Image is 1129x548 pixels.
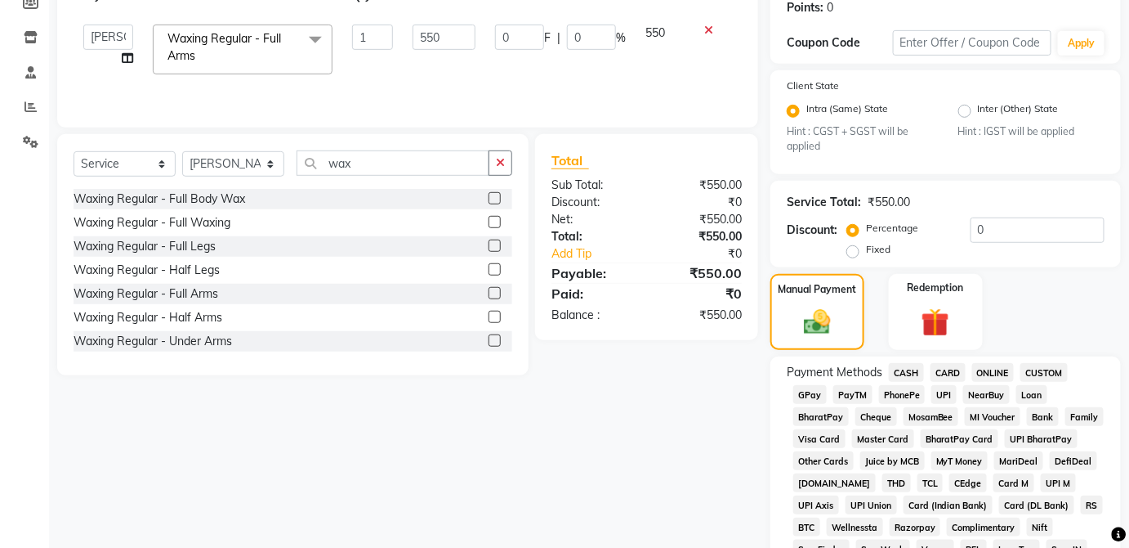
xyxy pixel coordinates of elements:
small: Hint : CGST + SGST will be applied [787,124,934,155]
span: UPI Union [846,496,897,514]
div: Net: [539,211,647,228]
div: Service Total: [787,194,861,211]
span: MosamBee [904,407,959,426]
span: MI Voucher [965,407,1020,426]
span: CASH [889,363,924,382]
div: Waxing Regular - Under Arms [74,333,232,350]
span: Payment Methods [787,364,882,381]
span: PayTM [833,385,872,404]
span: Razorpay [890,518,941,537]
label: Client State [787,79,839,93]
label: Inter (Other) State [978,101,1059,121]
div: Discount: [787,222,837,239]
div: ₹550.00 [868,194,910,211]
span: Family [1065,407,1104,426]
div: Waxing Regular - Full Waxing [74,214,230,231]
span: MariDeal [994,451,1043,470]
span: UPI Axis [793,496,839,514]
span: UPI BharatPay [1005,429,1078,448]
div: ₹0 [646,194,754,211]
span: Total [551,152,589,169]
button: Apply [1058,31,1104,56]
span: BTC [793,518,820,537]
span: Master Card [852,429,914,448]
span: PhonePe [879,385,926,404]
span: CUSTOM [1020,363,1068,382]
span: BharatPay [793,407,849,426]
small: Hint : IGST will be applied [958,124,1105,139]
div: Balance : [539,307,647,324]
div: Waxing Regular - Half Legs [74,262,220,279]
span: UPI M [1041,474,1076,492]
span: Card (DL Bank) [999,496,1074,514]
div: ₹550.00 [646,177,754,194]
label: Fixed [866,242,890,257]
div: Discount: [539,194,647,211]
span: UPI [931,385,957,404]
span: Nift [1027,518,1053,537]
span: % [616,29,626,47]
span: | [557,29,560,47]
div: ₹550.00 [646,263,754,283]
div: ₹0 [646,284,754,303]
div: Total: [539,228,647,245]
a: x [195,48,203,63]
input: Search or Scan [297,150,489,176]
span: Bank [1027,407,1059,426]
div: ₹550.00 [646,307,754,324]
div: ₹0 [664,245,754,263]
div: Waxing Regular - Full Arms [74,285,218,303]
a: Add Tip [539,245,664,263]
span: Wellnessta [827,518,883,537]
label: Manual Payment [778,282,856,297]
div: ₹550.00 [646,211,754,228]
label: Intra (Same) State [806,101,888,121]
span: CEdge [949,474,987,492]
span: DefiDeal [1050,451,1097,470]
span: Juice by MCB [860,451,925,470]
div: Waxing Regular - Full Body Wax [74,191,245,208]
label: Percentage [866,221,918,236]
span: Cheque [855,407,897,426]
span: [DOMAIN_NAME] [793,474,876,492]
div: Sub Total: [539,177,647,194]
input: Enter Offer / Coupon Code [893,30,1052,56]
div: Paid: [539,284,647,303]
div: Waxing Regular - Half Arms [74,309,222,326]
span: NearBuy [963,385,1010,404]
span: 550 [645,25,665,40]
div: ₹550.00 [646,228,754,245]
span: F [544,29,551,47]
span: Other Cards [793,451,854,470]
span: MyT Money [931,451,988,470]
span: RS [1081,496,1103,514]
span: ONLINE [972,363,1015,382]
span: Card (Indian Bank) [904,496,993,514]
span: GPay [793,385,827,404]
span: Card M [993,474,1034,492]
span: CARD [930,363,966,382]
span: Loan [1016,385,1047,404]
img: _gift.svg [913,305,958,340]
span: THD [882,474,911,492]
label: Redemption [908,281,964,295]
span: TCL [917,474,944,492]
div: Payable: [539,263,647,283]
span: Visa Card [793,429,846,448]
img: _cash.svg [796,307,839,338]
div: Coupon Code [787,34,893,52]
div: Waxing Regular - Full Legs [74,238,216,255]
span: BharatPay Card [921,429,999,448]
span: Waxing Regular - Full Arms [167,31,281,63]
span: Complimentary [947,518,1020,537]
